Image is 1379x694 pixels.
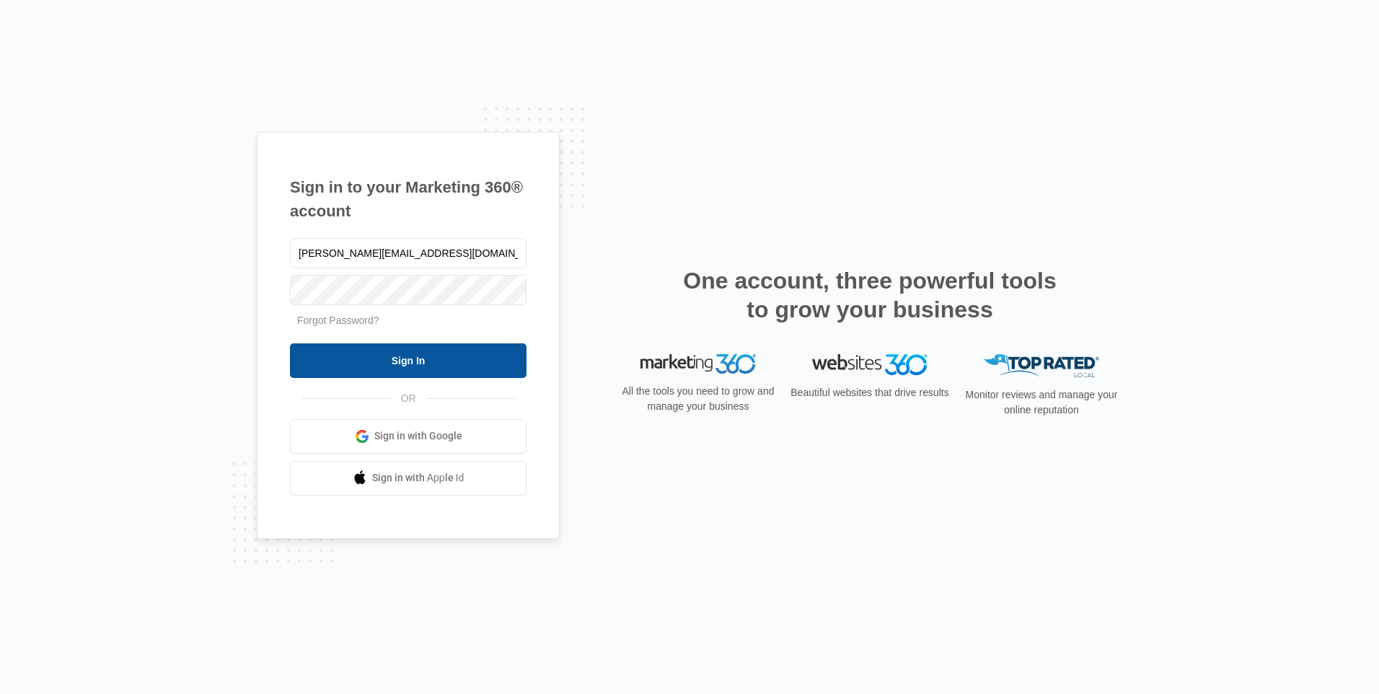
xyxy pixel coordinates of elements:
p: Monitor reviews and manage your online reputation [961,387,1122,418]
img: Top Rated Local [984,354,1099,378]
span: Sign in with Google [374,429,462,444]
img: Websites 360 [812,354,928,375]
a: Sign in with Google [290,419,527,454]
a: Sign in with Apple Id [290,461,527,496]
p: All the tools you need to grow and manage your business [617,384,779,414]
img: Marketing 360 [640,354,756,374]
input: Sign In [290,343,527,378]
h2: One account, three powerful tools to grow your business [679,266,1061,324]
h1: Sign in to your Marketing 360® account [290,175,527,223]
input: Email [290,238,527,268]
p: Beautiful websites that drive results [789,385,951,400]
span: OR [391,391,426,406]
a: Forgot Password? [297,315,379,326]
span: Sign in with Apple Id [372,470,464,486]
